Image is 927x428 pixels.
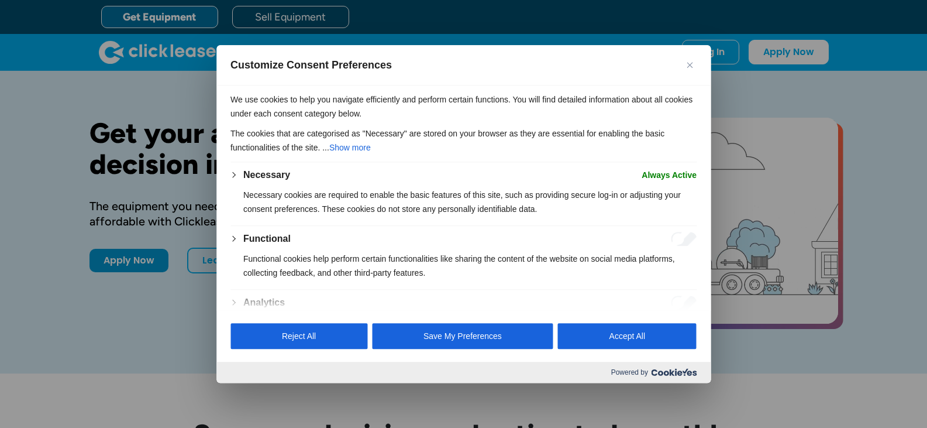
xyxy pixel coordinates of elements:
[642,168,697,182] span: Always Active
[671,232,697,246] input: Enable Functional
[329,141,371,155] button: Show more
[558,323,697,349] button: Accept All
[243,188,697,216] p: Necessary cookies are required to enable the basic features of this site, such as providing secur...
[230,126,697,155] p: The cookies that are categorised as "Necessary" are stored on your browser as they are essential ...
[216,362,711,383] div: Powered by
[230,93,697,121] p: We use cookies to help you navigate efficiently and perform certain functions. You will find deta...
[230,58,392,72] span: Customize Consent Preferences
[372,323,553,349] button: Save My Preferences
[243,252,697,280] p: Functional cookies help perform certain functionalities like sharing the content of the website o...
[651,369,697,376] img: Cookieyes logo
[243,232,291,246] button: Functional
[230,323,367,349] button: Reject All
[683,58,697,72] button: Close
[243,168,290,182] button: Necessary
[687,62,692,68] img: Close
[216,45,711,383] div: Customize Consent Preferences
